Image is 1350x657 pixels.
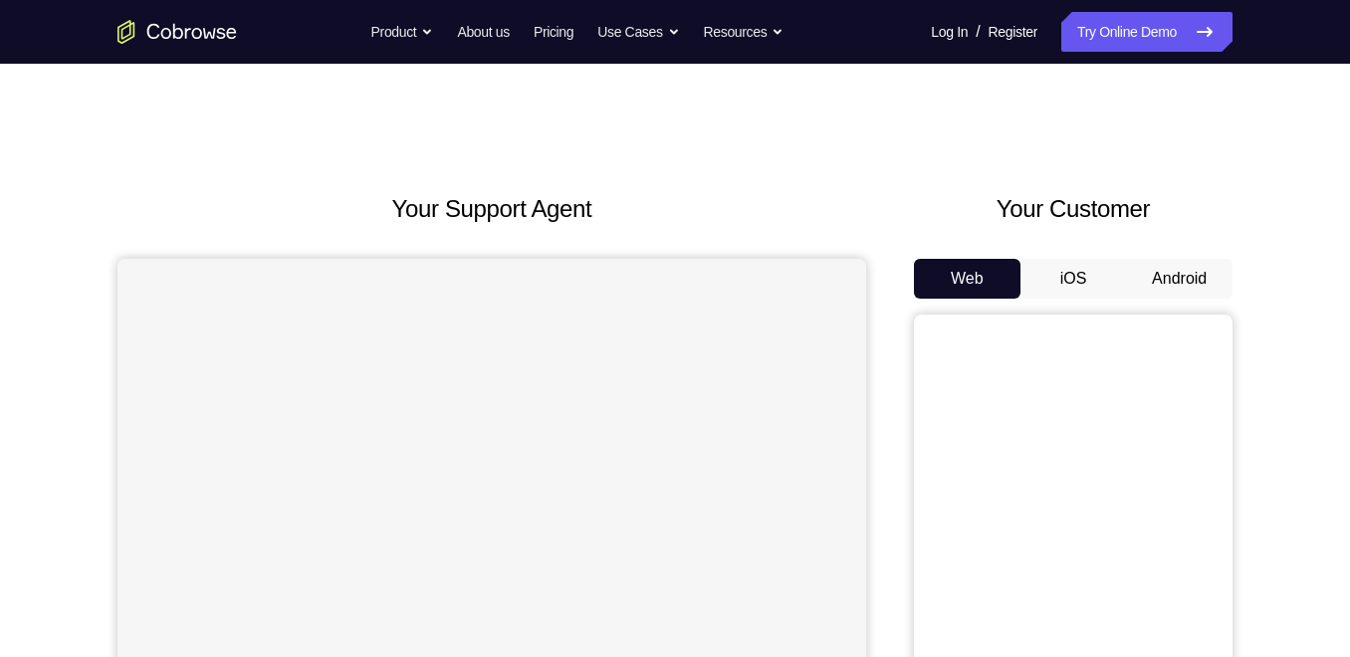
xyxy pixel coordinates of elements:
button: Resources [704,12,785,52]
a: Log In [931,12,968,52]
span: / [976,20,980,44]
h2: Your Customer [914,191,1233,227]
button: iOS [1020,259,1127,299]
button: Web [914,259,1020,299]
button: Product [371,12,434,52]
a: About us [457,12,509,52]
a: Register [989,12,1037,52]
a: Pricing [534,12,573,52]
h2: Your Support Agent [117,191,866,227]
a: Go to the home page [117,20,237,44]
button: Use Cases [597,12,679,52]
button: Android [1126,259,1233,299]
a: Try Online Demo [1061,12,1233,52]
